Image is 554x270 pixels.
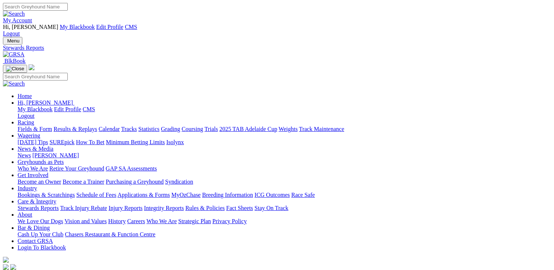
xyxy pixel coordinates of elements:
[63,179,104,185] a: Become a Trainer
[165,179,193,185] a: Syndication
[76,139,105,145] a: How To Bet
[125,24,137,30] a: CMS
[76,192,116,198] a: Schedule of Fees
[291,192,315,198] a: Race Safe
[108,205,142,211] a: Injury Reports
[18,172,48,178] a: Get Involved
[144,205,184,211] a: Integrity Reports
[18,244,66,251] a: Login To Blackbook
[178,218,211,224] a: Strategic Plan
[3,3,68,11] input: Search
[18,139,48,145] a: [DATE] Tips
[18,106,551,119] div: Hi, [PERSON_NAME]
[7,38,19,44] span: Menu
[18,132,40,139] a: Wagering
[18,93,32,99] a: Home
[18,100,74,106] a: Hi, [PERSON_NAME]
[182,126,203,132] a: Coursing
[3,264,9,270] img: facebook.svg
[18,185,37,191] a: Industry
[18,192,551,198] div: Industry
[98,126,120,132] a: Calendar
[6,66,24,72] img: Close
[18,126,551,132] div: Racing
[3,73,68,80] input: Search
[3,65,27,73] button: Toggle navigation
[18,218,551,225] div: About
[219,126,277,132] a: 2025 TAB Adelaide Cup
[64,218,107,224] a: Vision and Values
[49,139,74,145] a: SUREpick
[254,205,288,211] a: Stay On Track
[18,113,34,119] a: Logout
[18,119,34,125] a: Racing
[146,218,177,224] a: Who We Are
[53,126,97,132] a: Results & Replays
[106,165,157,172] a: GAP SA Assessments
[18,198,56,205] a: Care & Integrity
[18,152,31,158] a: News
[18,100,73,106] span: Hi, [PERSON_NAME]
[65,231,155,237] a: Chasers Restaurant & Function Centre
[166,139,184,145] a: Isolynx
[18,152,551,159] div: News & Media
[3,37,22,45] button: Toggle navigation
[60,24,95,30] a: My Blackbook
[3,80,25,87] img: Search
[212,218,247,224] a: Privacy Policy
[3,51,25,58] img: GRSA
[18,165,48,172] a: Who We Are
[3,24,551,37] div: My Account
[118,192,170,198] a: Applications & Forms
[279,126,298,132] a: Weights
[49,165,104,172] a: Retire Your Greyhound
[3,11,25,17] img: Search
[299,126,344,132] a: Track Maintenance
[106,179,164,185] a: Purchasing a Greyhound
[121,126,137,132] a: Tracks
[18,231,551,238] div: Bar & Dining
[18,225,50,231] a: Bar & Dining
[138,126,160,132] a: Statistics
[18,159,64,165] a: Greyhounds as Pets
[108,218,126,224] a: History
[204,126,218,132] a: Trials
[32,152,79,158] a: [PERSON_NAME]
[18,126,52,132] a: Fields & Form
[3,17,32,23] a: My Account
[18,146,53,152] a: News & Media
[202,192,253,198] a: Breeding Information
[106,139,165,145] a: Minimum Betting Limits
[18,165,551,172] div: Greyhounds as Pets
[185,205,225,211] a: Rules & Policies
[3,45,551,51] a: Stewards Reports
[83,106,95,112] a: CMS
[18,218,63,224] a: We Love Our Dogs
[18,231,63,237] a: Cash Up Your Club
[18,106,53,112] a: My Blackbook
[3,58,26,64] a: BlkBook
[171,192,201,198] a: MyOzChase
[4,58,26,64] span: BlkBook
[18,179,551,185] div: Get Involved
[226,205,253,211] a: Fact Sheets
[18,205,551,211] div: Care & Integrity
[54,106,81,112] a: Edit Profile
[3,30,20,37] a: Logout
[18,139,551,146] div: Wagering
[18,205,59,211] a: Stewards Reports
[18,238,53,244] a: Contact GRSA
[161,126,180,132] a: Grading
[3,24,58,30] span: Hi, [PERSON_NAME]
[60,205,107,211] a: Track Injury Rebate
[127,218,145,224] a: Careers
[18,211,32,218] a: About
[10,264,16,270] img: twitter.svg
[18,179,61,185] a: Become an Owner
[29,64,34,70] img: logo-grsa-white.png
[254,192,290,198] a: ICG Outcomes
[96,24,123,30] a: Edit Profile
[18,192,75,198] a: Bookings & Scratchings
[3,257,9,263] img: logo-grsa-white.png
